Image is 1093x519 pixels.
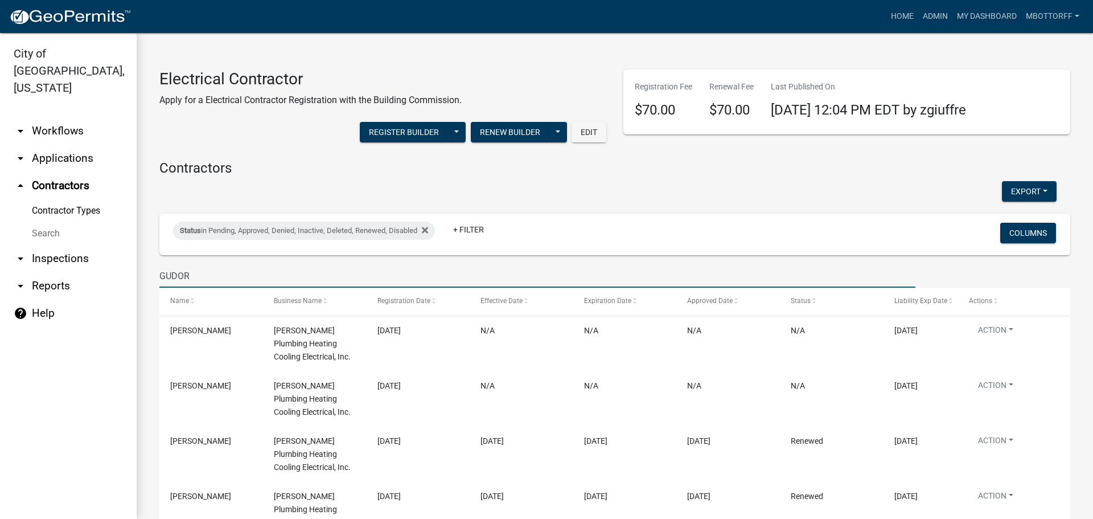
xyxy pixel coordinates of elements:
[969,379,1022,396] button: Action
[687,381,701,390] span: N/A
[918,6,952,27] a: Admin
[159,160,1070,177] h4: Contractors
[676,288,780,315] datatable-header-cell: Approved Date
[687,492,710,501] span: 09/15/2022
[159,288,263,315] datatable-header-cell: Name
[480,436,504,446] span: 01/30/2023
[584,436,607,446] span: 12/31/2023
[470,288,573,315] datatable-header-cell: Effective Date
[969,324,1022,341] button: Action
[377,436,401,446] span: 01/30/2023
[584,297,631,305] span: Expiration Date
[360,122,448,142] button: Register Builder
[170,492,231,501] span: Michael Gudorf
[1000,223,1056,243] button: Columns
[159,93,462,107] p: Apply for a Electrical Contractor Registration with the Building Commission.
[170,436,231,446] span: Michael Gudorf
[180,226,201,235] span: Status
[14,179,27,193] i: arrow_drop_up
[894,297,947,305] span: Liability Exp Date
[771,102,966,118] span: [DATE] 12:04 PM EDT by zgiuffre
[274,381,351,416] span: Gudorf Plumbing Heating Cooling Electrical, Inc.
[170,326,231,335] span: Michael Gudorf
[894,326,918,335] span: 06/11/2026
[709,102,754,118] h4: $70.00
[969,490,1022,506] button: Action
[952,6,1021,27] a: My Dashboard
[1002,181,1057,202] button: Export
[886,6,918,27] a: Home
[471,122,549,142] button: Renew Builder
[780,288,884,315] datatable-header-cell: Status
[969,435,1022,451] button: Action
[274,436,351,472] span: Gudorf Plumbing Heating Cooling Electrical, Inc.
[791,492,823,501] span: Renewed
[14,279,27,293] i: arrow_drop_down
[14,152,27,165] i: arrow_drop_down
[14,307,27,320] i: help
[274,297,322,305] span: Business Name
[894,436,918,446] span: 06/11/2026
[584,381,598,390] span: N/A
[584,492,607,501] span: 12/31/2022
[687,297,733,305] span: Approved Date
[687,326,701,335] span: N/A
[173,222,435,240] div: in Pending, Approved, Denied, Inactive, Deleted, Renewed, Disabled
[1021,6,1084,27] a: Mbottorff
[572,122,606,142] button: Edit
[263,288,367,315] datatable-header-cell: Business Name
[771,81,966,93] p: Last Published On
[377,326,401,335] span: 10/10/2025
[791,436,823,446] span: Renewed
[894,492,918,501] span: 06/11/2026
[894,381,918,390] span: 06/11/2026
[377,381,401,390] span: 12/01/2023
[709,81,754,93] p: Renewal Fee
[584,326,598,335] span: N/A
[480,492,504,501] span: 09/15/2022
[274,326,351,361] span: Gudorf Plumbing Heating Cooling Electrical, Inc.
[791,297,811,305] span: Status
[377,492,401,501] span: 09/15/2022
[791,326,805,335] span: N/A
[687,436,710,446] span: 01/30/2023
[884,288,959,315] datatable-header-cell: Liability Exp Date
[480,381,495,390] span: N/A
[159,70,462,89] h3: Electrical Contractor
[635,102,692,118] h4: $70.00
[366,288,470,315] datatable-header-cell: Registration Date
[573,288,677,315] datatable-header-cell: Expiration Date
[444,219,493,240] a: + Filter
[480,297,523,305] span: Effective Date
[958,288,1062,315] datatable-header-cell: Actions
[170,297,189,305] span: Name
[14,124,27,138] i: arrow_drop_down
[170,381,231,390] span: Michael Gudorf
[791,381,805,390] span: N/A
[14,252,27,265] i: arrow_drop_down
[159,264,915,288] input: Search for contractors
[377,297,430,305] span: Registration Date
[969,297,992,305] span: Actions
[635,81,692,93] p: Registration Fee
[480,326,495,335] span: N/A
